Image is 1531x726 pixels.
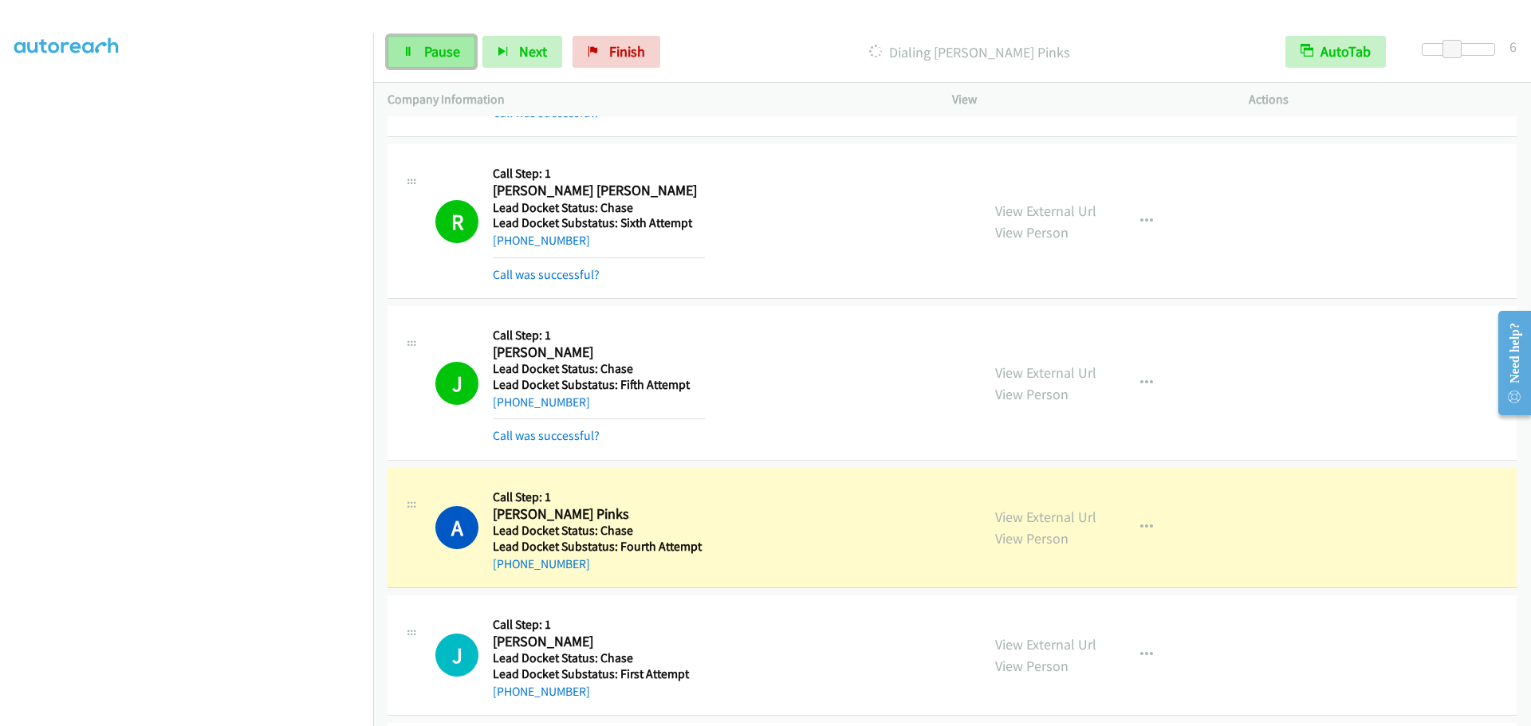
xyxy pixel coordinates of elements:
[493,394,590,410] a: [PHONE_NUMBER]
[1285,36,1386,68] button: AutoTab
[388,36,475,68] a: Pause
[493,328,705,343] h5: Call Step: 1
[493,539,705,555] h5: Lead Docket Substatus: Fourth Attempt
[493,666,705,682] h5: Lead Docket Substatus: First Attempt
[388,90,923,109] p: Company Information
[493,233,590,248] a: [PHONE_NUMBER]
[493,428,600,443] a: Call was successful?
[493,343,705,362] h2: [PERSON_NAME]
[435,506,478,549] h1: A
[995,363,1096,382] a: View External Url
[493,215,705,231] h5: Lead Docket Substatus: Sixth Attempt
[435,634,478,677] h1: J
[609,42,645,61] span: Finish
[995,202,1096,220] a: View External Url
[493,556,590,571] a: [PHONE_NUMBER]
[493,200,705,216] h5: Lead Docket Status: Chase
[493,617,705,633] h5: Call Step: 1
[995,529,1069,547] a: View Person
[493,650,705,666] h5: Lead Docket Status: Chase
[493,377,705,393] h5: Lead Docket Substatus: Fifth Attempt
[1249,90,1517,109] p: Actions
[493,633,705,651] h2: [PERSON_NAME]
[493,182,705,200] h2: [PERSON_NAME] [PERSON_NAME]
[493,523,705,539] h5: Lead Docket Status: Chase
[573,36,660,68] a: Finish
[682,41,1257,63] p: Dialing [PERSON_NAME] Pinks
[1485,300,1531,426] iframe: Resource Center
[995,385,1069,403] a: View Person
[493,489,705,505] h5: Call Step: 1
[995,508,1096,526] a: View External Url
[1509,36,1517,57] div: 6
[995,223,1069,241] a: View Person
[493,361,705,377] h5: Lead Docket Status: Chase
[493,166,705,182] h5: Call Step: 1
[995,657,1069,675] a: View Person
[435,634,478,677] div: The call is yet to be attempted
[435,200,478,243] h1: R
[493,684,590,699] a: [PHONE_NUMBER]
[995,635,1096,653] a: View External Url
[493,505,705,524] h2: [PERSON_NAME] Pinks
[519,42,547,61] span: Next
[482,36,562,68] button: Next
[424,42,460,61] span: Pause
[493,105,600,120] a: Call was successful?
[493,267,600,282] a: Call was successful?
[952,90,1220,109] p: View
[435,362,478,405] h1: J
